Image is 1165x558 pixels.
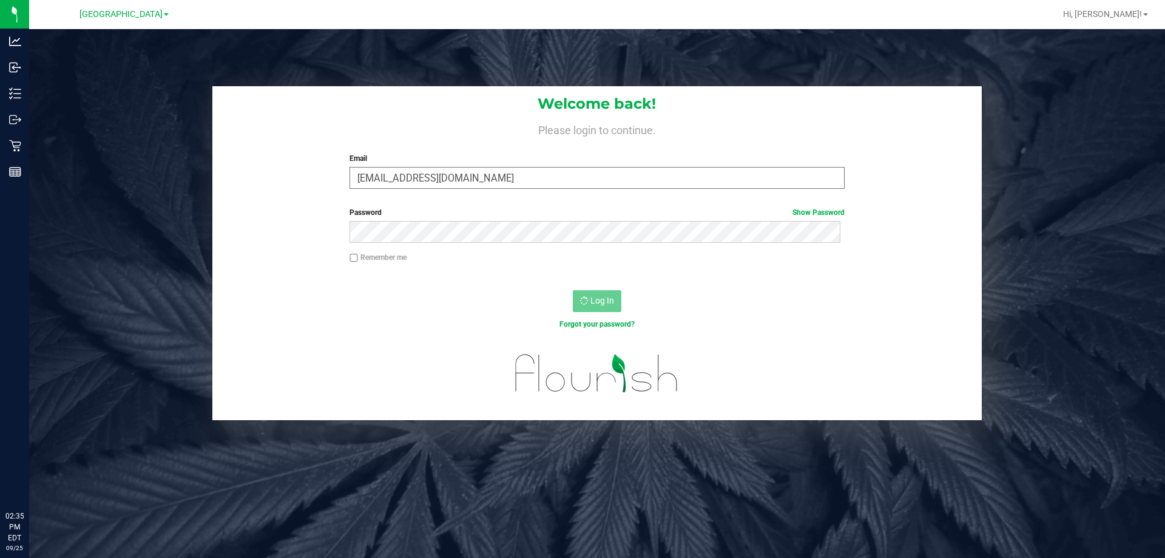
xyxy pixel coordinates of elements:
[9,140,21,152] inline-svg: Retail
[212,96,982,112] h1: Welcome back!
[349,254,358,262] input: Remember me
[349,153,844,164] label: Email
[9,61,21,73] inline-svg: Inbound
[79,9,163,19] span: [GEOGRAPHIC_DATA]
[501,342,693,404] img: flourish_logo.svg
[5,543,24,553] p: 09/25
[1063,9,1142,19] span: Hi, [PERSON_NAME]!
[573,290,621,312] button: Log In
[9,87,21,100] inline-svg: Inventory
[559,320,635,328] a: Forgot your password?
[9,35,21,47] inline-svg: Analytics
[5,511,24,543] p: 02:35 PM EDT
[9,166,21,178] inline-svg: Reports
[792,208,845,217] a: Show Password
[349,208,382,217] span: Password
[212,121,982,136] h4: Please login to continue.
[590,296,614,305] span: Log In
[9,114,21,126] inline-svg: Outbound
[349,252,407,263] label: Remember me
